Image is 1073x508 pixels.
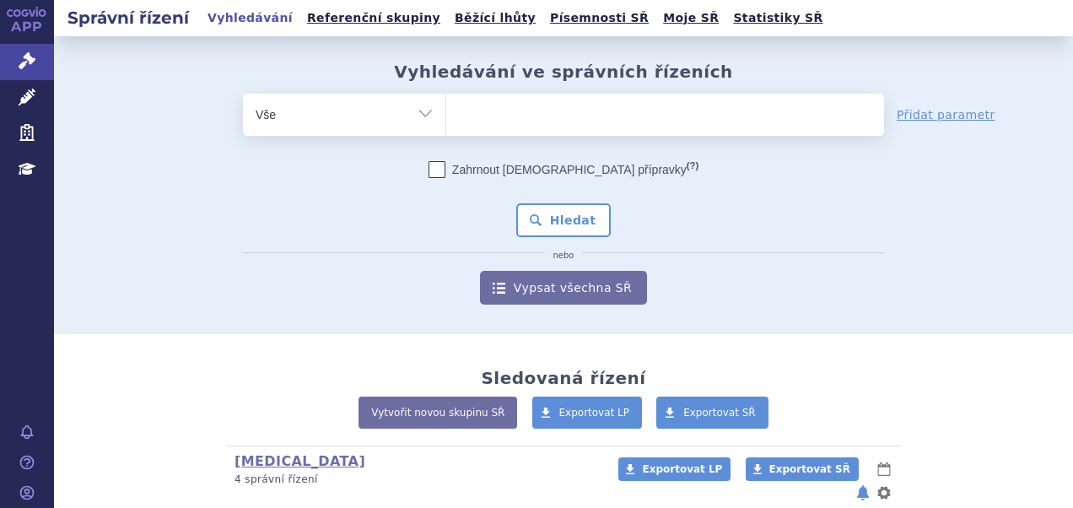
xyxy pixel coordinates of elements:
a: Moje SŘ [658,7,724,30]
i: nebo [545,251,583,261]
a: [MEDICAL_DATA] [235,453,365,469]
p: 4 správní řízení [235,473,596,487]
a: Exportovat LP [618,457,731,481]
span: Exportovat SŘ [683,407,756,419]
a: Exportovat SŘ [656,397,768,429]
label: Zahrnout [DEMOGRAPHIC_DATA] přípravky [429,161,698,178]
abbr: (?) [687,160,698,171]
a: Přidat parametr [897,106,995,123]
a: Vyhledávání [202,7,298,30]
h2: Sledovaná řízení [481,368,645,388]
a: Statistiky SŘ [728,7,828,30]
button: Hledat [516,203,612,237]
span: Exportovat LP [559,407,630,419]
a: Vytvořit novou skupinu SŘ [359,397,517,429]
a: Vypsat všechna SŘ [480,271,647,305]
a: Běžící lhůty [450,7,541,30]
a: Exportovat SŘ [746,457,859,481]
a: Referenční skupiny [302,7,445,30]
a: Písemnosti SŘ [545,7,654,30]
span: Exportovat SŘ [769,463,850,475]
a: Exportovat LP [532,397,643,429]
button: lhůty [876,459,892,479]
button: nastavení [876,483,892,503]
button: notifikace [855,483,871,503]
span: Exportovat LP [642,463,722,475]
h2: Správní řízení [54,6,202,30]
h2: Vyhledávání ve správních řízeních [394,62,733,82]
